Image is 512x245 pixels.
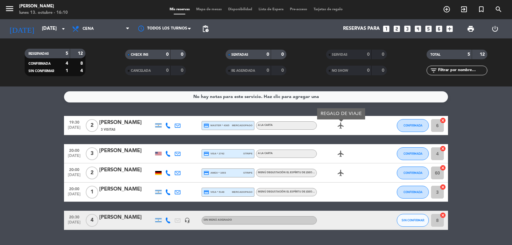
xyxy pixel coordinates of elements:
i: search [495,5,502,13]
span: 20:00 [66,166,82,173]
strong: 0 [267,52,269,57]
i: credit_card [204,123,209,128]
span: A la carta [258,152,273,155]
i: [DATE] [5,22,39,36]
input: Filtrar por nombre... [437,67,487,74]
div: [PERSON_NAME] [99,147,154,155]
span: CHECK INS [131,53,148,56]
span: Menú degustación El espíritu de [GEOGRAPHIC_DATA] [258,191,332,193]
span: NO SHOW [332,69,348,72]
strong: 0 [382,52,386,57]
span: 20:30 [66,213,82,220]
span: pending_actions [202,25,209,33]
button: CONFIRMADA [397,119,429,132]
i: cancel [440,212,446,218]
i: airplanemode_active [337,169,345,177]
span: 19:30 [66,118,82,126]
span: SIN CONFIRMAR [28,69,54,73]
span: CONFIRMADA [28,62,51,65]
span: RESERVADAS [28,52,49,55]
strong: 0 [166,68,169,73]
span: RE AGENDADA [231,69,255,72]
button: SIN CONFIRMAR [397,214,429,227]
i: looks_6 [435,25,443,33]
span: print [467,25,475,33]
span: [DATE] [66,173,82,180]
strong: 12 [78,51,84,56]
div: No hay notas para este servicio. Haz clic para agregar una [193,93,319,101]
span: Tarjetas de regalo [310,8,346,11]
span: CONFIRMADA [404,171,422,175]
strong: 0 [367,68,370,73]
span: CANCELADA [131,69,151,72]
span: SERVIDAS [332,53,348,56]
i: headset_mic [184,217,190,223]
span: Reservas para [343,26,380,32]
span: 20:00 [66,185,82,192]
i: looks_4 [414,25,422,33]
span: 3 Visitas [101,127,116,132]
span: [DATE] [66,220,82,228]
strong: 4 [66,61,68,66]
button: menu [5,4,14,16]
i: looks_5 [424,25,433,33]
i: menu [5,4,14,13]
i: filter_list [430,67,437,74]
div: [PERSON_NAME] [19,3,68,10]
span: mercadopago [232,123,252,127]
i: airplanemode_active [337,150,345,158]
span: 20:00 [66,146,82,154]
i: cancel [440,165,446,171]
span: visa * 2742 [204,151,224,157]
i: cancel [440,145,446,152]
i: looks_3 [403,25,412,33]
strong: 0 [181,52,185,57]
div: LOG OUT [483,19,507,38]
button: CONFIRMADA [397,147,429,160]
strong: 0 [166,52,169,57]
span: 1 [86,186,98,199]
strong: 5 [66,51,68,56]
strong: 4 [80,69,84,73]
i: credit_card [204,170,209,176]
span: A la carta [258,124,273,127]
span: Cena [83,27,94,31]
div: [PERSON_NAME] [99,166,154,174]
i: exit_to_app [460,5,468,13]
span: 4 [86,214,98,227]
i: arrow_drop_down [60,25,67,33]
strong: 0 [267,68,269,73]
i: looks_two [393,25,401,33]
span: Pre-acceso [287,8,310,11]
i: credit_card [204,151,209,157]
div: [PERSON_NAME] [99,118,154,127]
span: CONFIRMADA [404,152,422,155]
span: SENTADAS [231,53,248,56]
button: CONFIRMADA [397,167,429,179]
div: lunes 13. octubre - 16:10 [19,10,68,16]
span: Sin menú asignado [204,219,232,221]
span: 3 [86,147,98,160]
span: [DATE] [66,154,82,161]
div: [PERSON_NAME] [99,185,154,193]
i: credit_card [204,189,209,195]
span: [DATE] [66,192,82,200]
span: Menú degustación El espíritu de [GEOGRAPHIC_DATA] [258,171,349,174]
span: stripe [243,151,252,156]
i: turned_in_not [477,5,485,13]
strong: 5 [468,52,470,57]
span: Lista de Espera [255,8,287,11]
button: CONFIRMADA [397,186,429,199]
i: cancel [440,117,446,124]
i: looks_one [382,25,390,33]
span: stripe [243,171,252,175]
i: add_box [445,25,454,33]
span: mercadopago [232,190,252,194]
div: [PERSON_NAME] [99,213,154,222]
i: airplanemode_active [337,122,345,129]
span: master * 4365 [204,123,229,128]
span: SIN CONFIRMAR [402,218,424,222]
i: add_circle_outline [443,5,451,13]
span: CONFIRMADA [404,124,422,127]
strong: 0 [367,52,370,57]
